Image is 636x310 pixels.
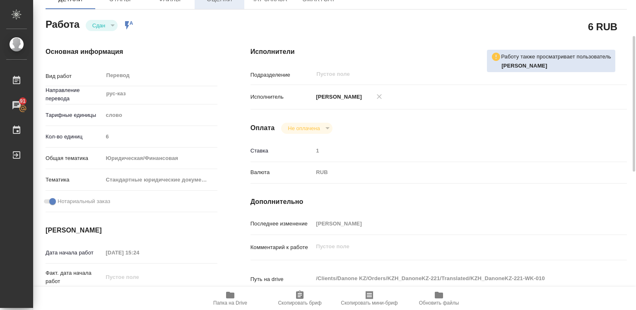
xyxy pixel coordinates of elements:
p: Комментарий к работе [251,243,313,252]
span: Скопировать бриф [278,300,321,306]
button: Обновить файлы [404,287,474,310]
input: Пустое поле [313,145,595,157]
div: Стандартные юридические документы, договоры, уставы [103,173,217,187]
div: Сдан [281,123,332,134]
p: Направление перевода [46,86,103,103]
h4: Оплата [251,123,275,133]
p: Исполнитель [251,93,313,101]
h2: Работа [46,16,79,31]
button: Скопировать бриф [265,287,335,310]
h4: Исполнители [251,47,627,57]
input: Пустое поле [103,131,217,143]
p: Работу также просматривает пользователь [501,53,611,61]
div: Сдан [86,20,118,31]
p: Подразделение [251,71,313,79]
p: Путь на drive [251,275,313,283]
p: Баданян Артак [501,62,611,70]
input: Пустое поле [313,218,595,230]
p: Дата начала работ [46,249,103,257]
p: Валюта [251,168,313,177]
p: Тематика [46,176,103,184]
a: 91 [2,95,31,116]
span: Папка на Drive [213,300,247,306]
h4: Основная информация [46,47,217,57]
p: Общая тематика [46,154,103,162]
div: слово [103,108,217,122]
span: Нотариальный заказ [58,197,110,206]
button: Папка на Drive [195,287,265,310]
p: Ставка [251,147,313,155]
p: Факт. дата начала работ [46,269,103,286]
p: [PERSON_NAME] [313,93,362,101]
input: Пустое поле [103,247,175,259]
h4: Дополнительно [251,197,627,207]
div: Юридическая/Финансовая [103,151,217,165]
p: Кол-во единиц [46,133,103,141]
button: Сдан [90,22,108,29]
textarea: /Clients/Danone KZ/Orders/KZH_DanoneKZ-221/Translated/KZH_DanoneKZ-221-WK-010 [313,271,595,286]
p: Вид работ [46,72,103,80]
div: RUB [313,165,595,179]
span: Обновить файлы [419,300,459,306]
button: Скопировать мини-бриф [335,287,404,310]
h2: 6 RUB [588,19,617,34]
span: Скопировать мини-бриф [341,300,397,306]
p: Последнее изменение [251,220,313,228]
b: [PERSON_NAME] [501,63,547,69]
span: 91 [15,97,31,105]
input: Пустое поле [316,69,576,79]
h4: [PERSON_NAME] [46,225,217,235]
p: Тарифные единицы [46,111,103,119]
input: Пустое поле [103,271,175,283]
button: Не оплачена [285,125,322,132]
